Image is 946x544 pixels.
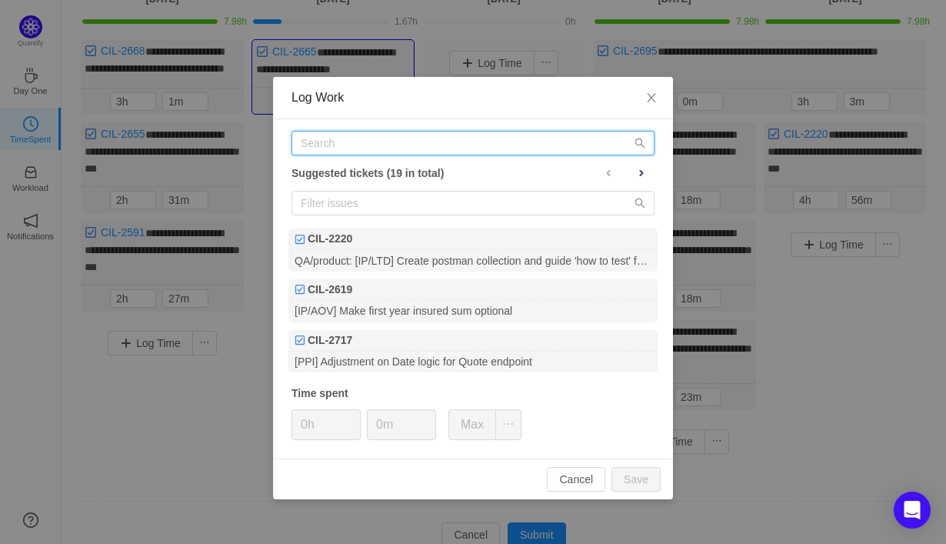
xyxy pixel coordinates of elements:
div: [IP/AOV] Make first year insured sum optional [288,301,658,322]
div: [PPI] Adjustment on Date logic for Quote endpoint [288,352,658,372]
i: icon: search [635,198,645,209]
div: Suggested tickets (19 in total) [291,163,655,183]
div: Log Work [291,89,655,106]
input: Search [291,131,655,155]
button: icon: ellipsis [495,409,521,440]
img: 10318 [295,335,305,345]
div: Time spent [291,385,655,402]
div: QA/product: [IP/LTD] Create postman collection and guide 'how to test' for Income Protection [288,250,658,271]
img: 10318 [295,284,305,295]
button: Save [611,467,661,492]
button: Max [448,409,496,440]
img: 10318 [295,234,305,245]
b: CIL-2619 [308,282,352,298]
button: Cancel [547,467,605,492]
i: icon: close [645,92,658,104]
i: icon: search [635,138,645,149]
input: Filter issues [291,191,655,215]
b: CIL-2220 [308,231,352,247]
b: CIL-2717 [308,332,352,349]
div: Open Intercom Messenger [894,492,931,529]
button: Close [630,77,673,120]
